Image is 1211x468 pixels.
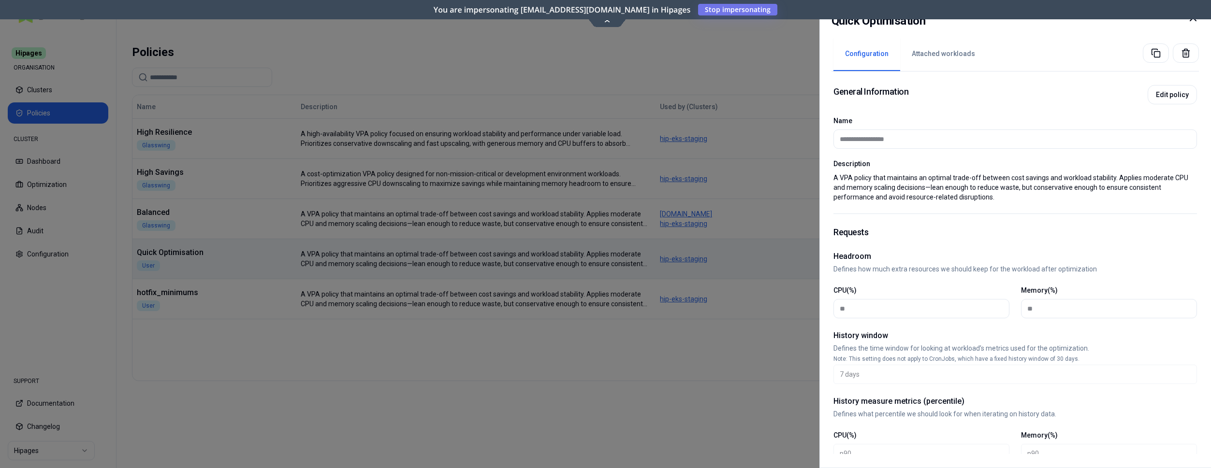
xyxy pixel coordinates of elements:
[833,226,1197,239] h1: Requests
[833,396,1197,407] h2: History measure metrics (percentile)
[833,85,908,104] h1: General Information
[900,37,987,71] button: Attached workloads
[1148,85,1197,104] button: Edit policy
[833,409,1197,419] p: Defines what percentile we should look for when iterating on history data.
[833,160,1197,167] label: Description
[1021,286,1058,294] label: Memory(%)
[833,286,857,294] label: CPU(%)
[833,37,900,71] button: Configuration
[832,12,925,29] h2: Quick Optimisation
[833,173,1197,202] p: A VPA policy that maintains an optimal trade-off between cost savings and workload stability. App...
[833,343,1197,353] p: Defines the time window for looking at workload’s metrics used for the optimization.
[833,355,1197,363] p: Note: This setting does not apply to CronJobs, which have a fixed history window of 30 days.
[833,431,857,439] label: CPU(%)
[1021,431,1058,439] label: Memory(%)
[833,117,852,125] label: Name
[833,264,1197,274] p: Defines how much extra resources we should keep for the workload after optimization
[833,330,1197,341] h2: History window
[833,251,1197,262] h2: Headroom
